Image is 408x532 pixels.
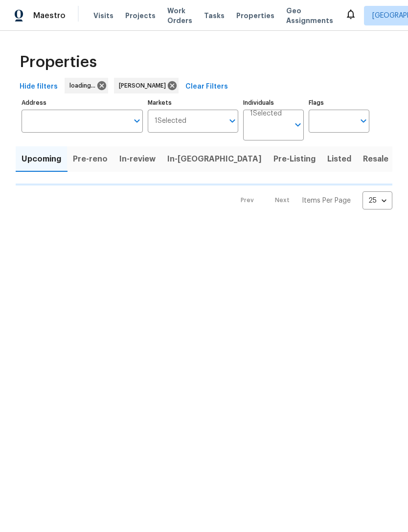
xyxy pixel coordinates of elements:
div: loading... [65,78,108,93]
span: In-review [119,152,156,166]
label: Individuals [243,100,304,106]
span: loading... [69,81,99,91]
span: Maestro [33,11,66,21]
label: Markets [148,100,239,106]
button: Open [291,118,305,132]
span: Upcoming [22,152,61,166]
button: Hide filters [16,78,62,96]
span: Pre-Listing [273,152,316,166]
span: Properties [236,11,274,21]
button: Open [357,114,370,128]
span: Work Orders [167,6,192,25]
span: Properties [20,57,97,67]
span: Clear Filters [185,81,228,93]
span: In-[GEOGRAPHIC_DATA] [167,152,262,166]
span: Listed [327,152,351,166]
span: [PERSON_NAME] [119,81,170,91]
span: 1 Selected [250,110,282,118]
div: [PERSON_NAME] [114,78,179,93]
button: Clear Filters [181,78,232,96]
button: Open [226,114,239,128]
div: 25 [363,188,392,213]
p: Items Per Page [302,196,351,206]
nav: Pagination Navigation [231,191,392,209]
span: Resale [363,152,388,166]
span: Tasks [204,12,225,19]
label: Flags [309,100,369,106]
span: 1 Selected [155,117,186,125]
span: Geo Assignments [286,6,333,25]
button: Open [130,114,144,128]
span: Hide filters [20,81,58,93]
span: Projects [125,11,156,21]
span: Pre-reno [73,152,108,166]
span: Visits [93,11,113,21]
label: Address [22,100,143,106]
